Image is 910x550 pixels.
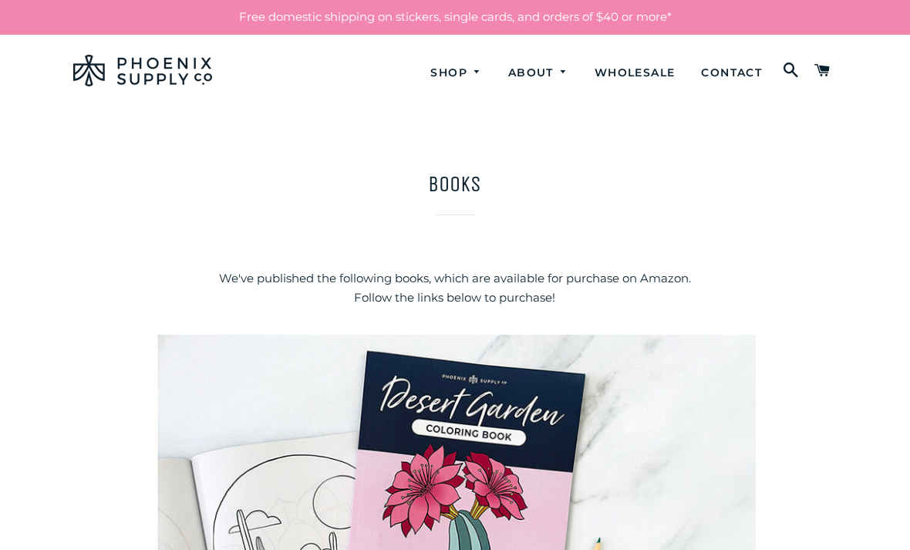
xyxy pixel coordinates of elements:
a: Contact [689,52,773,93]
p: We've published the following books, which are available for purchase on Amazon. Follow the links... [204,269,706,308]
a: Shop [419,52,494,93]
a: About [497,52,580,93]
a: Wholesale [583,52,687,93]
img: Phoenix Supply Co. [73,55,212,86]
h1: Books [139,169,771,199]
